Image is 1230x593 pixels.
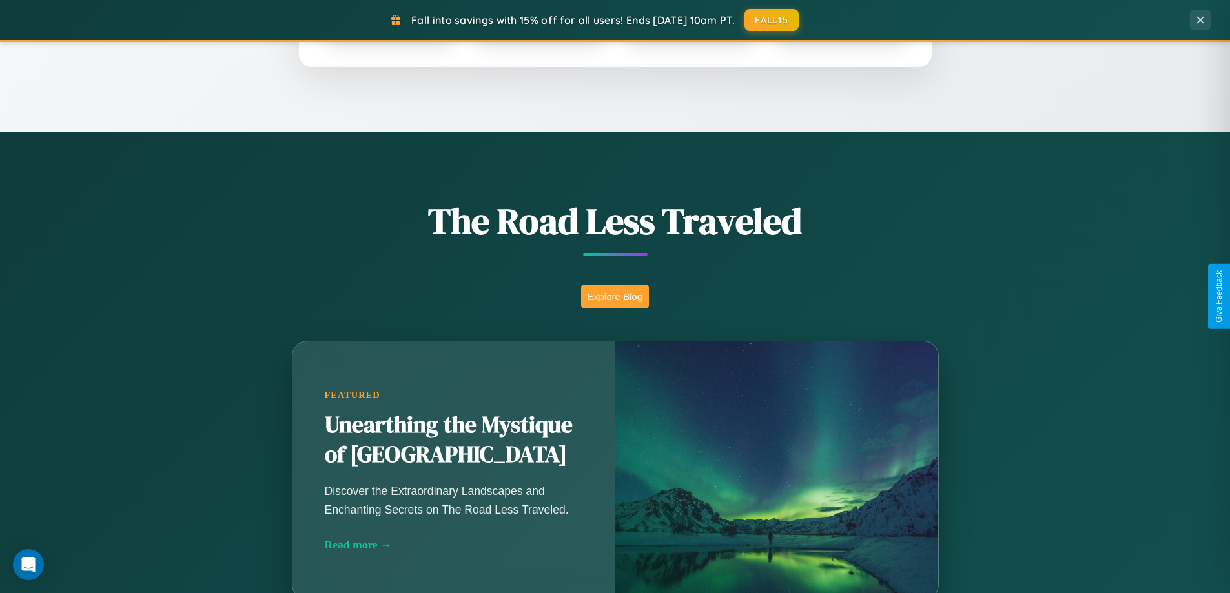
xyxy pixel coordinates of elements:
div: Give Feedback [1215,270,1224,323]
span: Fall into savings with 15% off for all users! Ends [DATE] 10am PT. [411,14,735,26]
h2: Unearthing the Mystique of [GEOGRAPHIC_DATA] [325,410,583,470]
button: FALL15 [744,9,799,31]
div: Open Intercom Messenger [13,549,44,580]
button: Explore Blog [581,285,649,308]
div: Featured [325,390,583,401]
p: Discover the Extraordinary Landscapes and Enchanting Secrets on The Road Less Traveled. [325,482,583,518]
h1: The Road Less Traveled [228,196,1003,246]
div: Read more → [325,538,583,552]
